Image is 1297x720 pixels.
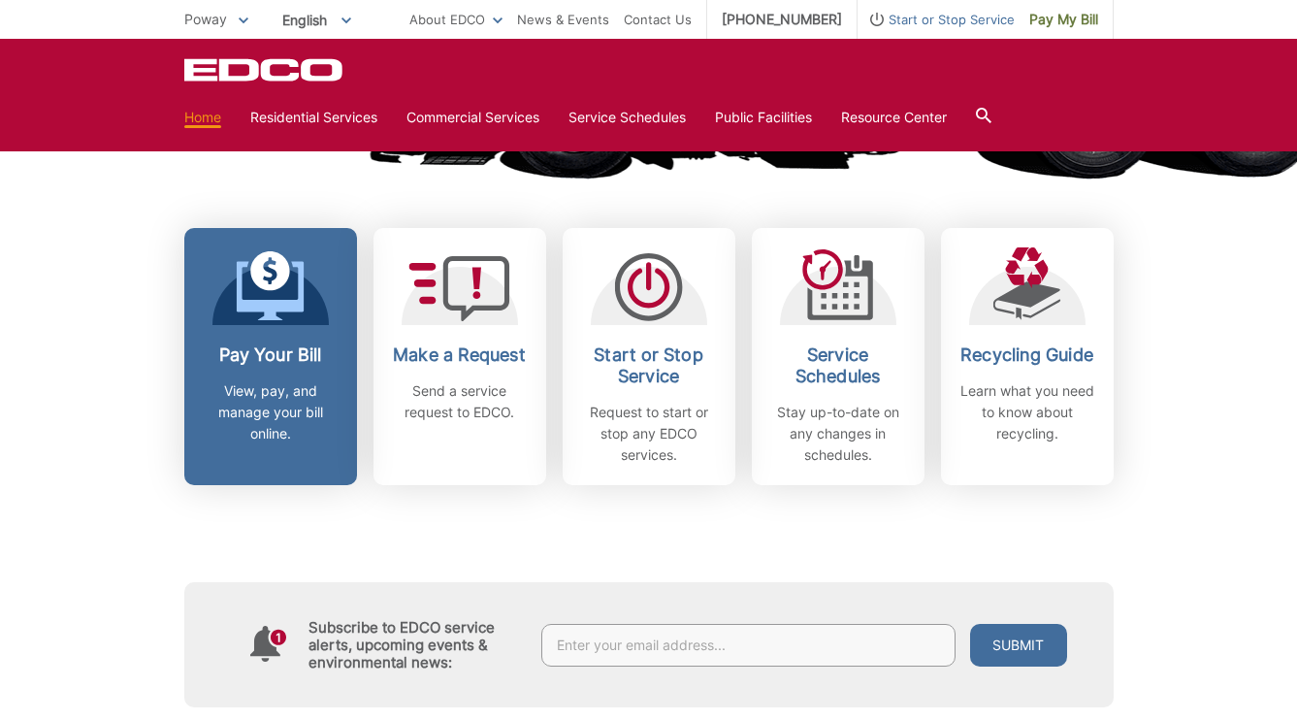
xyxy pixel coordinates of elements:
h2: Pay Your Bill [199,344,342,366]
button: Submit [970,624,1067,667]
p: Request to start or stop any EDCO services. [577,402,721,466]
a: About EDCO [409,9,503,30]
span: Poway [184,11,227,27]
a: Resource Center [841,107,947,128]
a: Public Facilities [715,107,812,128]
p: View, pay, and manage your bill online. [199,380,342,444]
a: Contact Us [624,9,692,30]
a: Pay Your Bill View, pay, and manage your bill online. [184,228,357,485]
input: Enter your email address... [541,624,956,667]
a: News & Events [517,9,609,30]
h4: Subscribe to EDCO service alerts, upcoming events & environmental news: [308,619,522,671]
a: Home [184,107,221,128]
p: Send a service request to EDCO. [388,380,532,423]
h2: Make a Request [388,344,532,366]
h2: Service Schedules [766,344,910,387]
span: English [268,4,366,36]
p: Learn what you need to know about recycling. [956,380,1099,444]
a: Commercial Services [406,107,539,128]
a: Service Schedules Stay up-to-date on any changes in schedules. [752,228,924,485]
a: Service Schedules [568,107,686,128]
a: Make a Request Send a service request to EDCO. [373,228,546,485]
a: EDCD logo. Return to the homepage. [184,58,345,82]
p: Stay up-to-date on any changes in schedules. [766,402,910,466]
a: Recycling Guide Learn what you need to know about recycling. [941,228,1114,485]
a: Residential Services [250,107,377,128]
span: Pay My Bill [1029,9,1098,30]
h2: Recycling Guide [956,344,1099,366]
h2: Start or Stop Service [577,344,721,387]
